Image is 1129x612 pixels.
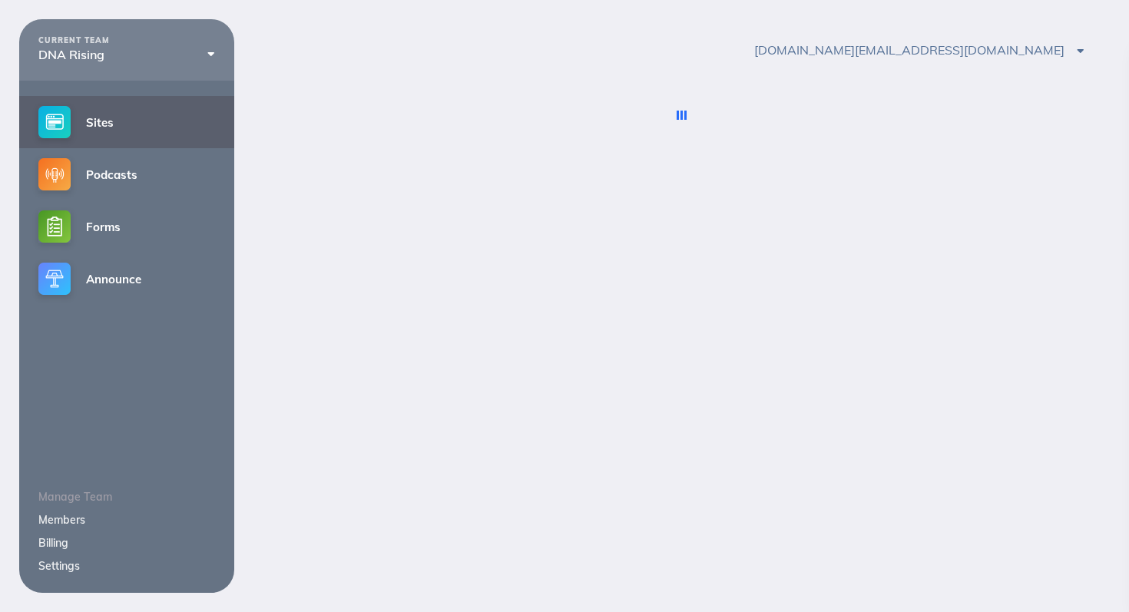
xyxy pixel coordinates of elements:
[38,263,71,295] img: announce-small@2x.png
[754,42,1084,58] span: [DOMAIN_NAME][EMAIL_ADDRESS][DOMAIN_NAME]
[19,148,234,200] a: Podcasts
[38,210,71,243] img: forms-small@2x.png
[680,111,683,120] div: Loading
[38,158,71,190] img: podcasts-small@2x.png
[38,36,215,45] div: CURRENT TEAM
[38,513,85,527] a: Members
[38,48,215,61] div: DNA Rising
[38,490,112,504] span: Manage Team
[38,559,80,573] a: Settings
[19,96,234,148] a: Sites
[38,536,68,550] a: Billing
[38,106,71,138] img: sites-small@2x.png
[19,200,234,253] a: Forms
[19,253,234,305] a: Announce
